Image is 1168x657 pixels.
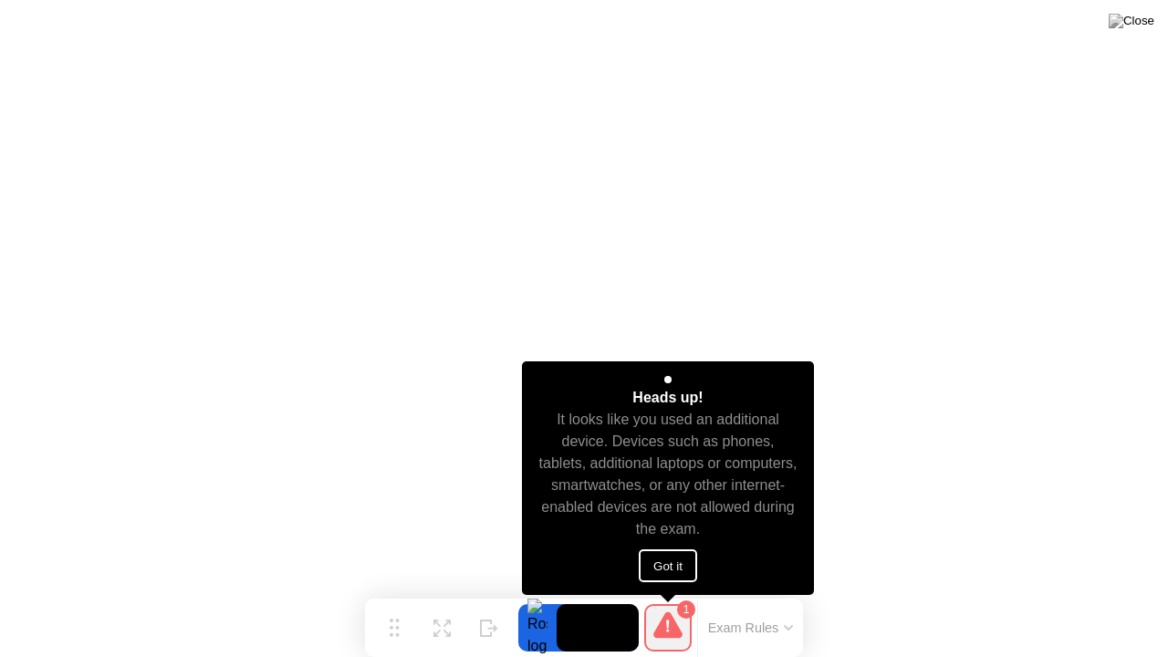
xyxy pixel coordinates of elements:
button: Got it [639,549,697,582]
div: It looks like you used an additional device. Devices such as phones, tablets, additional laptops ... [538,409,798,540]
div: Heads up! [632,387,703,409]
img: Close [1109,14,1154,28]
button: Exam Rules [703,620,799,636]
div: 1 [677,600,695,619]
